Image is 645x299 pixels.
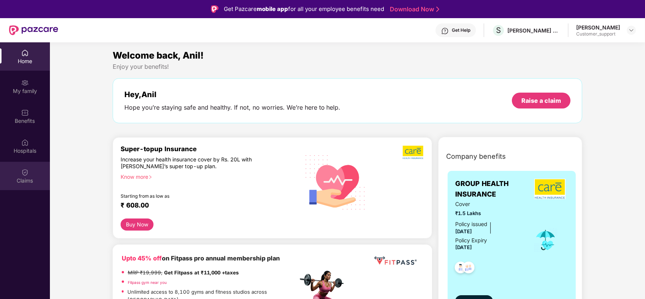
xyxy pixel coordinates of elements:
img: icon [533,228,558,253]
div: Starting from as low as [121,193,266,198]
img: svg+xml;base64,PHN2ZyB3aWR0aD0iMjAiIGhlaWdodD0iMjAiIHZpZXdCb3g9IjAgMCAyMCAyMCIgZmlsbD0ibm9uZSIgeG... [21,79,29,87]
strong: mobile app [257,5,288,12]
img: svg+xml;base64,PHN2ZyBpZD0iSGVscC0zMngzMiIgeG1sbnM9Imh0dHA6Ly93d3cudzMub3JnLzIwMDAvc3ZnIiB3aWR0aD... [441,27,449,35]
img: insurerLogo [534,179,566,199]
div: Policy Expiry [455,236,487,245]
img: svg+xml;base64,PHN2ZyBpZD0iRHJvcGRvd24tMzJ4MzIiIHhtbG5zPSJodHRwOi8vd3d3LnczLm9yZy8yMDAwL3N2ZyIgd2... [628,27,634,33]
img: svg+xml;base64,PHN2ZyB4bWxucz0iaHR0cDovL3d3dy53My5vcmcvMjAwMC9zdmciIHdpZHRoPSI0OC45NDMiIGhlaWdodD... [451,259,470,278]
div: ₹ 608.00 [121,201,290,211]
span: Company benefits [446,151,506,162]
div: Hope you’re staying safe and healthy. If not, no worries. We’re here to help. [124,104,341,112]
span: [DATE] [455,244,472,250]
img: svg+xml;base64,PHN2ZyB4bWxucz0iaHR0cDovL3d3dy53My5vcmcvMjAwMC9zdmciIHdpZHRoPSI0OC45NDMiIGhlaWdodD... [459,259,478,278]
div: [PERSON_NAME] [576,24,620,31]
b: on Fitpass pro annual membership plan [122,254,280,262]
span: [DATE] [455,228,472,234]
div: [PERSON_NAME] PRODUCTIONS PRIVATE LIMITED [507,27,560,34]
div: Know more [121,174,293,179]
b: Upto 45% off [122,254,162,262]
img: New Pazcare Logo [9,25,58,35]
a: Fitpass gym near you [128,280,167,285]
span: S [496,26,501,35]
div: Increase your health insurance cover by Rs. 20L with [PERSON_NAME]’s super top-up plan. [121,156,265,170]
div: Get Help [452,27,470,33]
img: svg+xml;base64,PHN2ZyBpZD0iQmVuZWZpdHMiIHhtbG5zPSJodHRwOi8vd3d3LnczLm9yZy8yMDAwL3N2ZyIgd2lkdGg9Ij... [21,109,29,116]
img: svg+xml;base64,PHN2ZyB4bWxucz0iaHR0cDovL3d3dy53My5vcmcvMjAwMC9zdmciIHhtbG5zOnhsaW5rPSJodHRwOi8vd3... [299,145,372,218]
div: Policy issued [455,220,487,228]
img: svg+xml;base64,PHN2ZyBpZD0iSG9tZSIgeG1sbnM9Imh0dHA6Ly93d3cudzMub3JnLzIwMDAvc3ZnIiB3aWR0aD0iMjAiIG... [21,49,29,57]
strong: Get Fitpass at ₹11,000 +taxes [164,270,239,276]
span: ₹1.5 Lakhs [455,209,523,217]
del: MRP ₹19,999, [128,270,163,276]
div: Hey, Anil [124,90,341,99]
button: Buy Now [121,218,153,231]
img: b5dec4f62d2307b9de63beb79f102df3.png [403,145,424,160]
span: Welcome back, Anil! [113,50,204,61]
div: Get Pazcare for all your employee benefits need [224,5,384,14]
img: Logo [211,5,219,13]
a: Download Now [390,5,437,13]
span: Cover [455,200,523,208]
div: Enjoy your benefits! [113,63,583,71]
img: svg+xml;base64,PHN2ZyBpZD0iQ2xhaW0iIHhtbG5zPSJodHRwOi8vd3d3LnczLm9yZy8yMDAwL3N2ZyIgd2lkdGg9IjIwIi... [21,169,29,176]
img: svg+xml;base64,PHN2ZyBpZD0iSG9zcGl0YWxzIiB4bWxucz0iaHR0cDovL3d3dy53My5vcmcvMjAwMC9zdmciIHdpZHRoPS... [21,139,29,146]
div: Super-topup Insurance [121,145,298,153]
img: fppp.png [373,254,418,268]
div: Customer_support [576,31,620,37]
div: Raise a claim [521,96,561,105]
span: right [148,175,152,179]
span: GROUP HEALTH INSURANCE [455,178,532,200]
img: Stroke [436,5,439,13]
